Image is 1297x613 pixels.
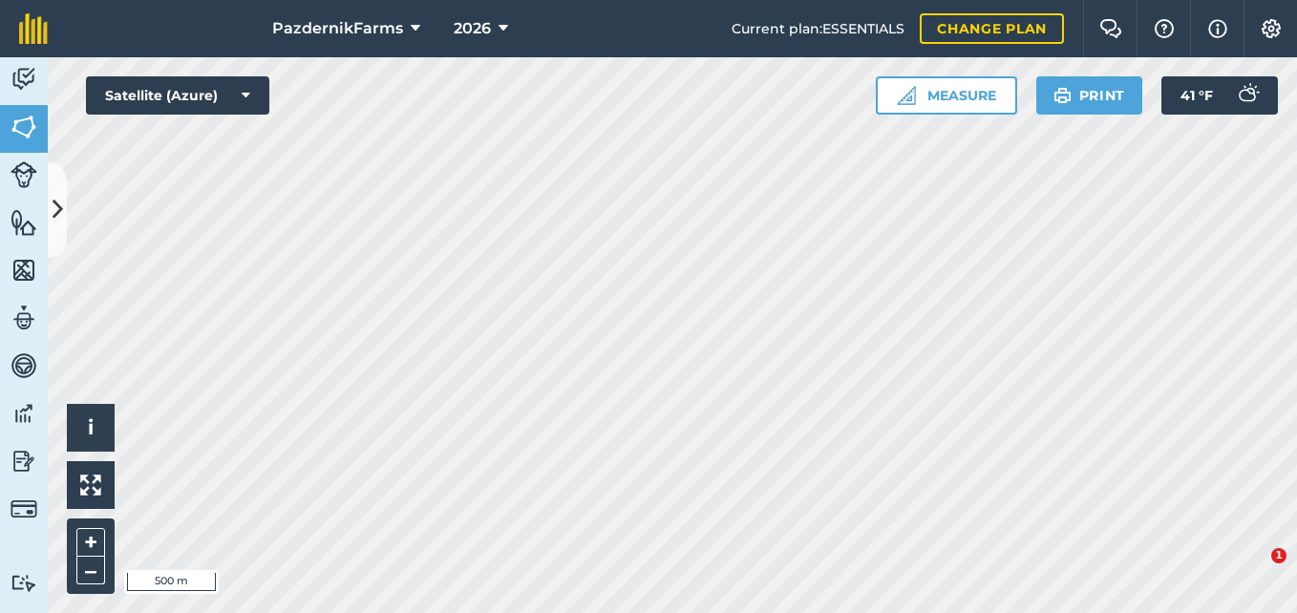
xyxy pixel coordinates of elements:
[1036,76,1143,115] button: Print
[920,13,1064,44] a: Change plan
[1260,19,1283,38] img: A cog icon
[88,415,94,439] span: i
[86,76,269,115] button: Satellite (Azure)
[272,17,403,40] span: PazdernikFarms
[11,304,37,332] img: svg+xml;base64,PD94bWwgdmVyc2lvbj0iMS4wIiBlbmNvZGluZz0idXRmLTgiPz4KPCEtLSBHZW5lcmF0b3I6IEFkb2JlIE...
[1053,84,1072,107] img: svg+xml;base64,PHN2ZyB4bWxucz0iaHR0cDovL3d3dy53My5vcmcvMjAwMC9zdmciIHdpZHRoPSIxOSIgaGVpZ2h0PSIyNC...
[11,447,37,476] img: svg+xml;base64,PD94bWwgdmVyc2lvbj0iMS4wIiBlbmNvZGluZz0idXRmLTgiPz4KPCEtLSBHZW5lcmF0b3I6IEFkb2JlIE...
[67,404,115,452] button: i
[732,18,904,39] span: Current plan : ESSENTIALS
[876,76,1017,115] button: Measure
[76,528,105,557] button: +
[11,65,37,94] img: svg+xml;base64,PD94bWwgdmVyc2lvbj0iMS4wIiBlbmNvZGluZz0idXRmLTgiPz4KPCEtLSBHZW5lcmF0b3I6IEFkb2JlIE...
[454,17,491,40] span: 2026
[1208,17,1227,40] img: svg+xml;base64,PHN2ZyB4bWxucz0iaHR0cDovL3d3dy53My5vcmcvMjAwMC9zdmciIHdpZHRoPSIxNyIgaGVpZ2h0PSIxNy...
[1161,76,1278,115] button: 41 °F
[11,496,37,522] img: svg+xml;base64,PD94bWwgdmVyc2lvbj0iMS4wIiBlbmNvZGluZz0idXRmLTgiPz4KPCEtLSBHZW5lcmF0b3I6IEFkb2JlIE...
[1099,19,1122,38] img: Two speech bubbles overlapping with the left bubble in the forefront
[1180,76,1213,115] span: 41 ° F
[1232,548,1278,594] iframe: Intercom live chat
[897,86,916,105] img: Ruler icon
[11,113,37,141] img: svg+xml;base64,PHN2ZyB4bWxucz0iaHR0cDovL3d3dy53My5vcmcvMjAwMC9zdmciIHdpZHRoPSI1NiIgaGVpZ2h0PSI2MC...
[1153,19,1176,38] img: A question mark icon
[11,574,37,592] img: svg+xml;base64,PD94bWwgdmVyc2lvbj0iMS4wIiBlbmNvZGluZz0idXRmLTgiPz4KPCEtLSBHZW5lcmF0b3I6IEFkb2JlIE...
[80,475,101,496] img: Four arrows, one pointing top left, one top right, one bottom right and the last bottom left
[11,208,37,237] img: svg+xml;base64,PHN2ZyB4bWxucz0iaHR0cDovL3d3dy53My5vcmcvMjAwMC9zdmciIHdpZHRoPSI1NiIgaGVpZ2h0PSI2MC...
[19,13,48,44] img: fieldmargin Logo
[76,557,105,584] button: –
[11,351,37,380] img: svg+xml;base64,PD94bWwgdmVyc2lvbj0iMS4wIiBlbmNvZGluZz0idXRmLTgiPz4KPCEtLSBHZW5lcmF0b3I6IEFkb2JlIE...
[1228,76,1266,115] img: svg+xml;base64,PD94bWwgdmVyc2lvbj0iMS4wIiBlbmNvZGluZz0idXRmLTgiPz4KPCEtLSBHZW5lcmF0b3I6IEFkb2JlIE...
[11,161,37,188] img: svg+xml;base64,PD94bWwgdmVyc2lvbj0iMS4wIiBlbmNvZGluZz0idXRmLTgiPz4KPCEtLSBHZW5lcmF0b3I6IEFkb2JlIE...
[11,399,37,428] img: svg+xml;base64,PD94bWwgdmVyc2lvbj0iMS4wIiBlbmNvZGluZz0idXRmLTgiPz4KPCEtLSBHZW5lcmF0b3I6IEFkb2JlIE...
[1271,548,1286,563] span: 1
[11,256,37,285] img: svg+xml;base64,PHN2ZyB4bWxucz0iaHR0cDovL3d3dy53My5vcmcvMjAwMC9zdmciIHdpZHRoPSI1NiIgaGVpZ2h0PSI2MC...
